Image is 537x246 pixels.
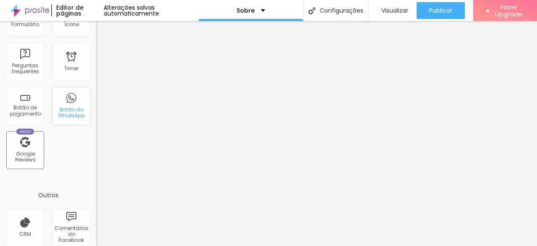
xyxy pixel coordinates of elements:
div: Botão do WhatsApp [55,107,88,119]
iframe: Editor [96,21,537,246]
p: Sobre [237,8,255,13]
div: Alterações salvas automaticamente [104,5,198,16]
button: Visualizar [369,2,417,19]
div: Novo [16,129,34,135]
img: Icone [308,7,315,14]
div: Editor de páginas [51,5,104,16]
span: Visualizar [381,7,408,14]
div: Timer [64,66,78,71]
div: Perguntas frequentes [8,63,42,75]
span: Fazer Upgrade [493,3,524,18]
div: CRM [19,231,31,237]
span: Publicar [429,7,452,14]
div: Botão de pagamento [8,105,42,117]
div: Google Reviews [8,151,42,163]
div: Comentários do Facebook [55,225,88,243]
div: Formulário [11,21,39,27]
div: Ícone [64,21,79,27]
button: Publicar [417,2,465,19]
